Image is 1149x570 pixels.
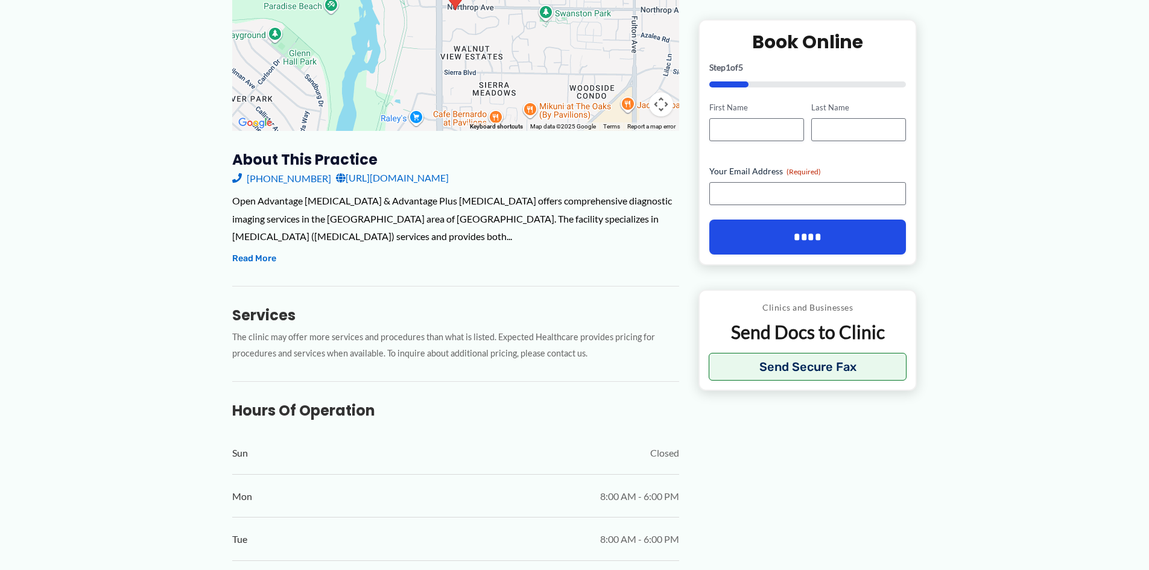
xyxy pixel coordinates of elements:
label: First Name [709,102,804,113]
span: 8:00 AM - 6:00 PM [600,530,679,548]
a: Report a map error [627,123,676,130]
h3: About this practice [232,150,679,169]
button: Map camera controls [649,92,673,116]
div: Open Advantage [MEDICAL_DATA] & Advantage Plus [MEDICAL_DATA] offers comprehensive diagnostic ima... [232,192,679,245]
img: Google [235,115,275,131]
span: Closed [650,444,679,462]
a: Open this area in Google Maps (opens a new window) [235,115,275,131]
p: Clinics and Businesses [709,300,907,315]
p: Send Docs to Clinic [709,320,907,344]
span: 1 [726,62,730,72]
h3: Services [232,306,679,325]
p: The clinic may offer more services and procedures than what is listed. Expected Healthcare provid... [232,329,679,362]
button: Send Secure Fax [709,353,907,381]
span: 8:00 AM - 6:00 PM [600,487,679,505]
a: [URL][DOMAIN_NAME] [336,169,449,187]
span: Mon [232,487,252,505]
span: (Required) [787,167,821,176]
span: Tue [232,530,247,548]
h3: Hours of Operation [232,401,679,420]
button: Keyboard shortcuts [470,122,523,131]
span: Sun [232,444,248,462]
label: Your Email Address [709,165,907,177]
a: Terms [603,123,620,130]
span: 5 [738,62,743,72]
h2: Book Online [709,30,907,54]
label: Last Name [811,102,906,113]
button: Read More [232,252,276,266]
a: [PHONE_NUMBER] [232,169,331,187]
p: Step of [709,63,907,72]
span: Map data ©2025 Google [530,123,596,130]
